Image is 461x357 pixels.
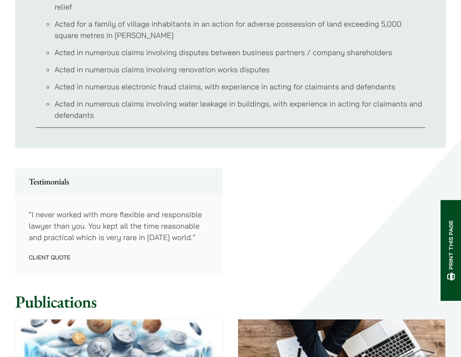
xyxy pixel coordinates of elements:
p: “I never worked with more flexible and responsible lawyer than you. You kept all the time reasona... [29,209,209,243]
h2: Testimonials [29,177,209,187]
li: Acted in numerous claims involving disputes between business partners / company shareholders [55,47,426,58]
li: Acted in numerous claims involving water leakage in buildings, with experience in acting for clai... [55,98,426,121]
li: Acted for a family of village inhabitants in an action for adverse possession of land exceeding 5... [55,18,426,41]
li: Acted in numerous claims involving renovation works disputes [55,64,426,75]
h2: Publications [15,292,446,312]
li: Acted in numerous electronic fraud claims, with experience in acting for claimants and defendants [55,81,426,92]
p: Client Quote [29,254,209,262]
